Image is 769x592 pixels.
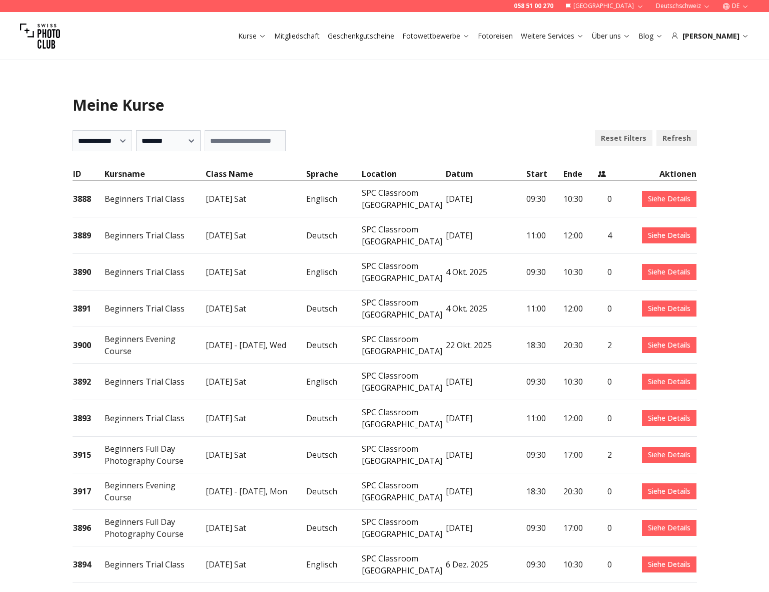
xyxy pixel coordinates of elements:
[642,301,696,317] a: Siehe Details
[73,473,105,510] td: 3917
[597,254,612,290] td: 0
[526,510,563,546] td: 09:30
[306,327,361,364] td: Deutsch
[526,546,563,583] td: 09:30
[73,254,105,290] td: 3890
[104,254,205,290] td: Beginners Trial Class
[274,31,320,41] a: Mitgliedschaft
[205,181,306,217] td: [DATE] Sat
[526,473,563,510] td: 18:30
[563,181,597,217] td: 10:30
[238,31,266,41] a: Kurse
[597,364,612,400] td: 0
[306,546,361,583] td: Englisch
[104,181,205,217] td: Beginners Trial Class
[306,400,361,437] td: Deutsch
[306,181,361,217] td: Englisch
[104,290,205,327] td: Beginners Trial Class
[642,520,696,536] a: Siehe Details
[526,437,563,473] td: 09:30
[642,264,696,280] a: Siehe Details
[205,254,306,290] td: [DATE] Sat
[526,217,563,254] td: 11:00
[104,437,205,473] td: Beginners Full Day Photography Course
[601,133,646,143] b: Reset Filters
[205,327,306,364] td: [DATE] - [DATE], Wed
[361,327,445,364] td: SPC Classroom [GEOGRAPHIC_DATA]
[324,29,398,43] button: Geschenkgutscheine
[73,510,105,546] td: 3896
[563,290,597,327] td: 12:00
[445,217,526,254] td: [DATE]
[563,400,597,437] td: 12:00
[328,31,394,41] a: Geschenkgutscheine
[445,167,526,181] th: Datum
[478,31,513,41] a: Fotoreisen
[205,217,306,254] td: [DATE] Sat
[205,167,306,181] th: Class Name
[662,133,691,143] b: Refresh
[361,364,445,400] td: SPC Classroom [GEOGRAPHIC_DATA]
[526,327,563,364] td: 18:30
[445,364,526,400] td: [DATE]
[104,327,205,364] td: Beginners Evening Course
[73,290,105,327] td: 3891
[526,364,563,400] td: 09:30
[361,510,445,546] td: SPC Classroom [GEOGRAPHIC_DATA]
[597,546,612,583] td: 0
[205,473,306,510] td: [DATE] - [DATE], Mon
[361,167,445,181] th: Location
[445,181,526,217] td: [DATE]
[205,400,306,437] td: [DATE] Sat
[445,510,526,546] td: [DATE]
[597,327,612,364] td: 2
[306,254,361,290] td: Englisch
[563,167,597,181] th: Ende
[517,29,588,43] button: Weitere Services
[104,473,205,510] td: Beginners Evening Course
[563,327,597,364] td: 20:30
[563,254,597,290] td: 10:30
[306,510,361,546] td: Deutsch
[563,437,597,473] td: 17:00
[526,400,563,437] td: 11:00
[592,31,630,41] a: Über uns
[306,167,361,181] th: Sprache
[306,473,361,510] td: Deutsch
[361,546,445,583] td: SPC Classroom [GEOGRAPHIC_DATA]
[474,29,517,43] button: Fotoreisen
[597,290,612,327] td: 0
[526,254,563,290] td: 09:30
[642,483,696,499] a: Siehe Details
[445,290,526,327] td: 4 Okt. 2025
[642,556,696,572] a: Siehe Details
[306,437,361,473] td: Deutsch
[104,546,205,583] td: Beginners Trial Class
[361,400,445,437] td: SPC Classroom [GEOGRAPHIC_DATA]
[306,217,361,254] td: Deutsch
[205,364,306,400] td: [DATE] Sat
[597,473,612,510] td: 0
[306,364,361,400] td: Englisch
[270,29,324,43] button: Mitgliedschaft
[642,191,696,207] a: Siehe Details
[73,364,105,400] td: 3892
[597,217,612,254] td: 4
[104,364,205,400] td: Beginners Trial Class
[205,546,306,583] td: [DATE] Sat
[445,400,526,437] td: [DATE]
[612,167,696,181] th: Aktionen
[642,374,696,390] a: Siehe Details
[73,546,105,583] td: 3894
[563,364,597,400] td: 10:30
[104,217,205,254] td: Beginners Trial Class
[595,130,652,146] button: Reset Filters
[361,181,445,217] td: SPC Classroom [GEOGRAPHIC_DATA]
[656,130,697,146] button: Refresh
[521,31,584,41] a: Weitere Services
[205,437,306,473] td: [DATE] Sat
[642,410,696,426] a: Siehe Details
[445,546,526,583] td: 6 Dez. 2025
[445,327,526,364] td: 22 Okt. 2025
[597,181,612,217] td: 0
